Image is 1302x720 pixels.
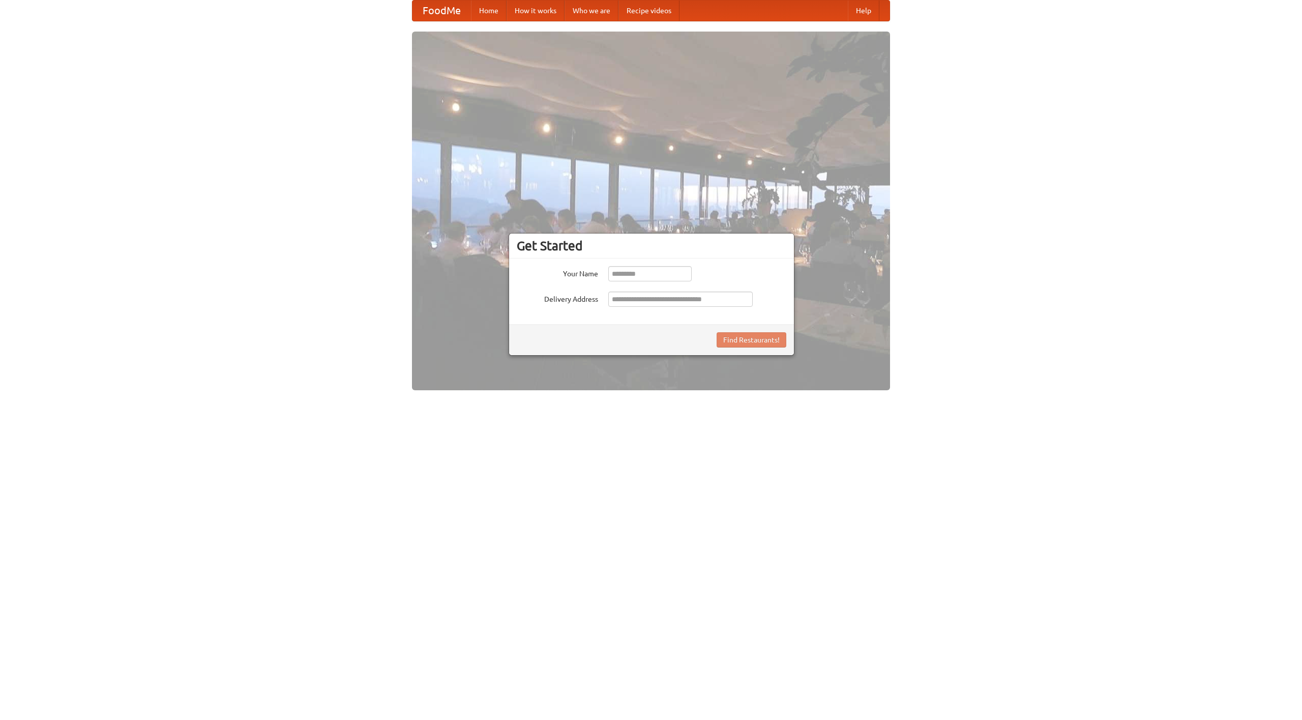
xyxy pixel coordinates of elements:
h3: Get Started [517,238,786,253]
a: Help [848,1,879,21]
a: Recipe videos [618,1,679,21]
label: Your Name [517,266,598,279]
a: FoodMe [412,1,471,21]
a: Who we are [565,1,618,21]
a: How it works [507,1,565,21]
label: Delivery Address [517,292,598,304]
a: Home [471,1,507,21]
button: Find Restaurants! [717,332,786,348]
